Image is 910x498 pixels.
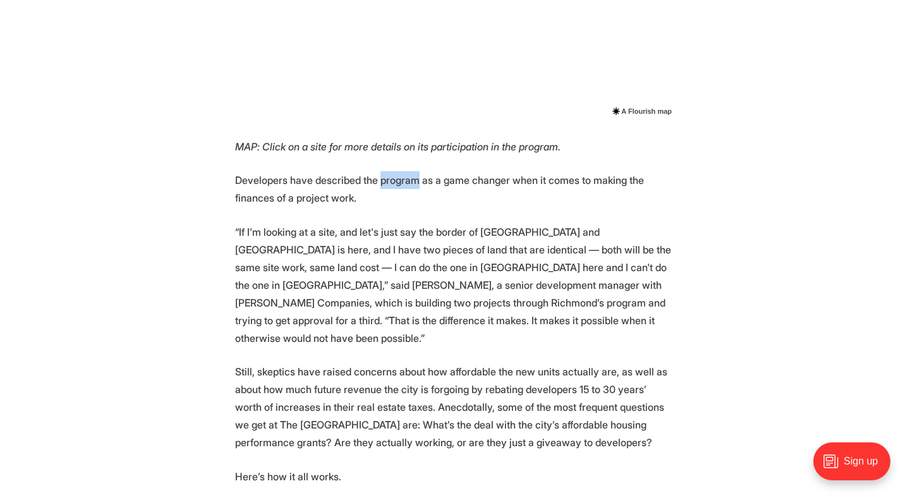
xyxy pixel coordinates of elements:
em: MAP: Click on a site for more details on its participation in the program. [235,140,561,153]
a: A Flourish map [611,103,672,119]
span: A Flourish map [621,104,672,119]
p: “If I'm looking at a site, and let's just say the border of [GEOGRAPHIC_DATA] and [GEOGRAPHIC_DAT... [235,223,675,347]
p: Still, skeptics have raised concerns about how affordable the new units actually are, as well as ... [235,363,675,451]
img: Flourish logo [612,107,620,115]
iframe: portal-trigger [803,436,910,498]
p: Developers have described the program as a game changer when it comes to making the finances of a... [235,171,675,207]
p: Here’s how it all works. [235,468,675,485]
